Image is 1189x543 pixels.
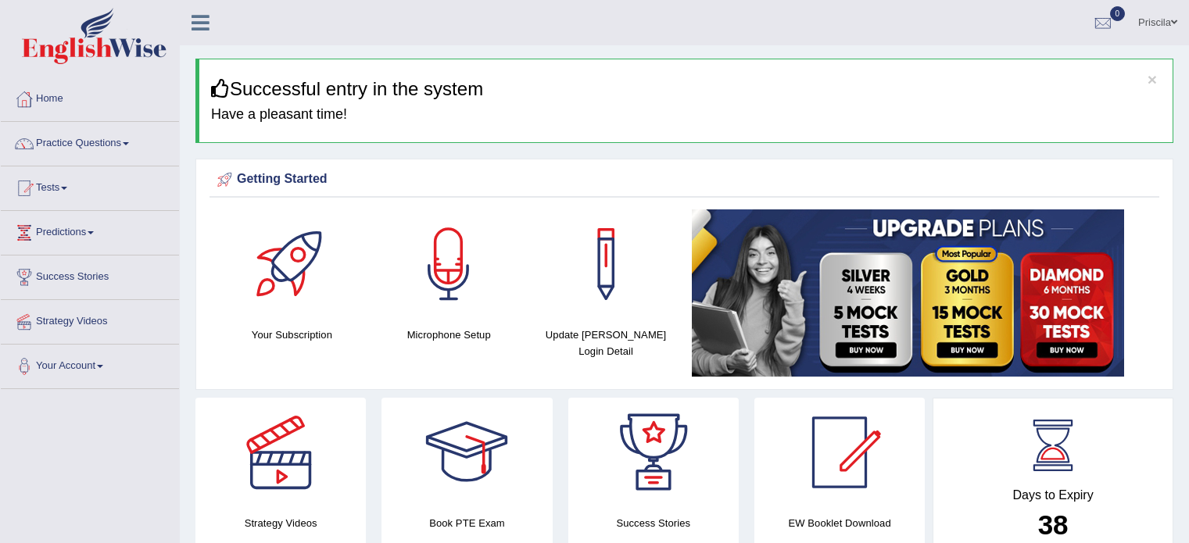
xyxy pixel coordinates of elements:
[1148,71,1157,88] button: ×
[1,166,179,205] a: Tests
[692,209,1124,377] img: small5.jpg
[1,345,179,384] a: Your Account
[754,515,925,531] h4: EW Booklet Download
[211,79,1161,99] h3: Successful entry in the system
[1110,6,1126,21] span: 0
[213,168,1155,191] div: Getting Started
[535,327,677,359] h4: Update [PERSON_NAME] Login Detail
[221,327,363,343] h4: Your Subscription
[1,122,179,161] a: Practice Questions
[1,211,179,250] a: Predictions
[1,300,179,339] a: Strategy Videos
[195,515,366,531] h4: Strategy Videos
[211,107,1161,123] h4: Have a pleasant time!
[1038,509,1069,540] b: 38
[381,515,552,531] h4: Book PTE Exam
[568,515,739,531] h4: Success Stories
[1,255,179,295] a: Success Stories
[951,488,1155,502] h4: Days to Expiry
[1,77,179,116] a: Home
[378,327,520,343] h4: Microphone Setup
